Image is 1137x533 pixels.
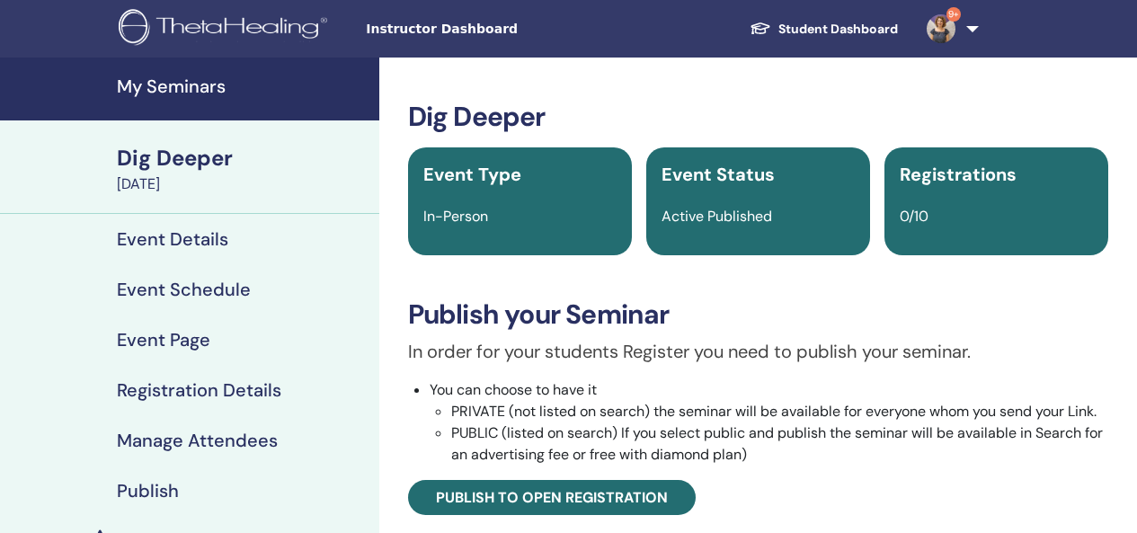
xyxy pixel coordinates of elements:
[117,76,369,97] h4: My Seminars
[117,143,369,173] div: Dig Deeper
[117,379,281,401] h4: Registration Details
[408,298,1108,331] h3: Publish your Seminar
[927,14,955,43] img: default.jpg
[117,480,179,502] h4: Publish
[900,163,1017,186] span: Registrations
[662,163,775,186] span: Event Status
[451,422,1108,466] li: PUBLIC (listed on search) If you select public and publish the seminar will be available in Searc...
[117,173,369,195] div: [DATE]
[408,480,696,515] a: Publish to open registration
[436,488,668,507] span: Publish to open registration
[423,163,521,186] span: Event Type
[408,338,1108,365] p: In order for your students Register you need to publish your seminar.
[117,279,251,300] h4: Event Schedule
[900,207,928,226] span: 0/10
[117,329,210,351] h4: Event Page
[735,13,912,46] a: Student Dashboard
[430,379,1108,466] li: You can choose to have it
[946,7,961,22] span: 9+
[117,228,228,250] h4: Event Details
[119,9,333,49] img: logo.png
[750,21,771,36] img: graduation-cap-white.svg
[106,143,379,195] a: Dig Deeper[DATE]
[366,20,635,39] span: Instructor Dashboard
[117,430,278,451] h4: Manage Attendees
[451,401,1108,422] li: PRIVATE (not listed on search) the seminar will be available for everyone whom you send your Link.
[423,207,488,226] span: In-Person
[408,101,1108,133] h3: Dig Deeper
[662,207,772,226] span: Active Published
